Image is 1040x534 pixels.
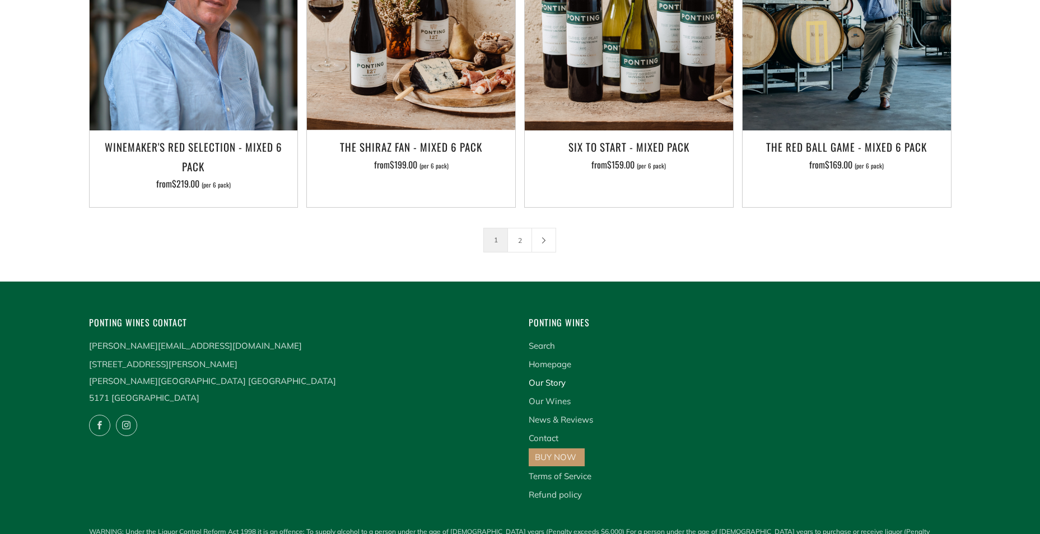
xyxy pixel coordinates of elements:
span: $219.00 [172,177,199,190]
span: $169.00 [825,158,852,171]
span: from [591,158,666,171]
a: BUY NOW [535,452,576,462]
h3: Six To Start - Mixed Pack [530,137,727,156]
h3: The Red Ball Game - Mixed 6 Pack [748,137,945,156]
span: 1 [483,228,508,252]
span: (per 6 pack) [637,163,666,169]
h4: Ponting Wines Contact [89,315,512,330]
a: Contact [529,433,558,443]
span: (per 6 pack) [419,163,449,169]
a: Refund policy [529,489,582,500]
a: Our Story [529,377,566,388]
a: Six To Start - Mixed Pack from$159.00 (per 6 pack) [525,137,733,193]
span: from [809,158,884,171]
h3: Winemaker's Red Selection - Mixed 6 Pack [95,137,292,175]
h3: The Shiraz Fan - Mixed 6 Pack [313,137,510,156]
p: [STREET_ADDRESS][PERSON_NAME] [PERSON_NAME][GEOGRAPHIC_DATA] [GEOGRAPHIC_DATA] 5171 [GEOGRAPHIC_D... [89,356,512,406]
span: (per 6 pack) [202,182,231,188]
span: $199.00 [390,158,417,171]
a: The Red Ball Game - Mixed 6 Pack from$169.00 (per 6 pack) [743,137,951,193]
span: (per 6 pack) [855,163,884,169]
span: from [156,177,231,190]
a: News & Reviews [529,414,593,425]
a: Homepage [529,359,571,369]
h4: Ponting Wines [529,315,952,330]
a: Terms of Service [529,471,591,481]
a: The Shiraz Fan - Mixed 6 Pack from$199.00 (per 6 pack) [307,137,515,193]
span: from [374,158,449,171]
a: 2 [508,228,531,252]
a: [PERSON_NAME][EMAIL_ADDRESS][DOMAIN_NAME] [89,340,302,351]
a: Search [529,340,555,351]
span: $159.00 [607,158,635,171]
a: Our Wines [529,396,571,406]
a: Winemaker's Red Selection - Mixed 6 Pack from$219.00 (per 6 pack) [90,137,298,193]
